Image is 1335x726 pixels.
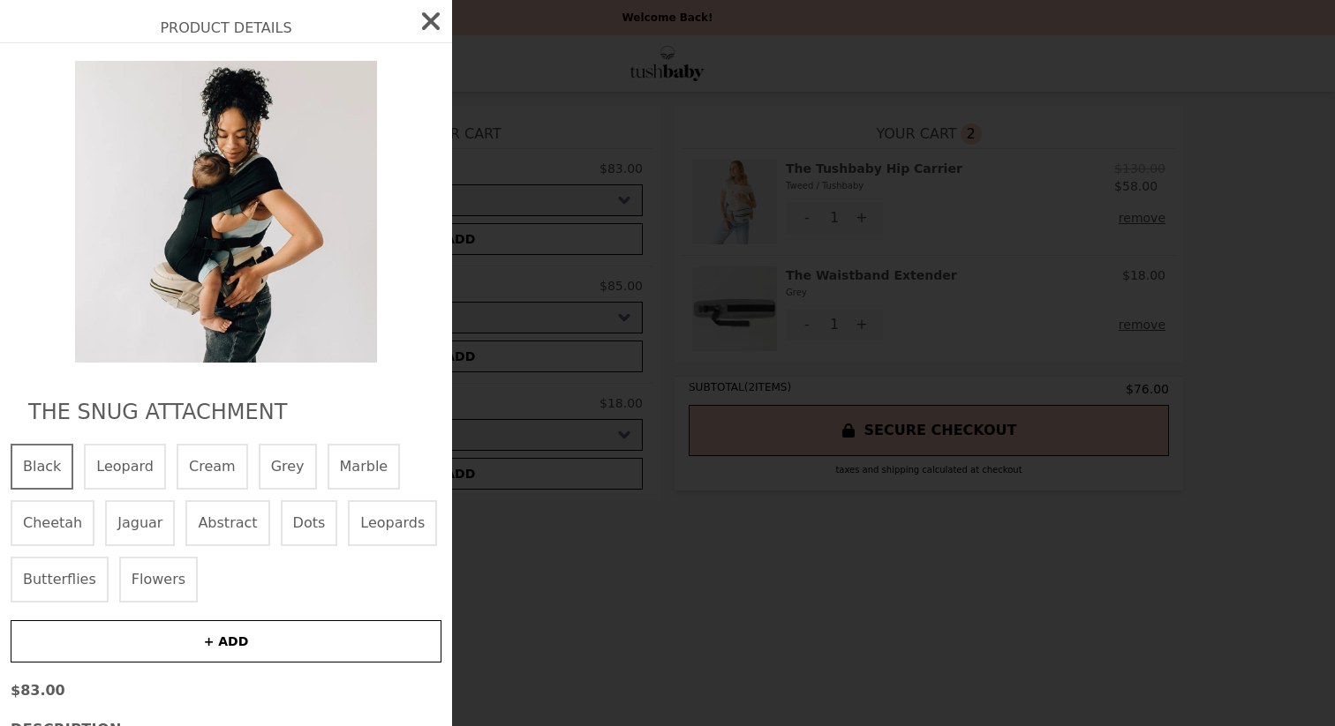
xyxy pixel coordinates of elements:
[11,620,441,662] button: + ADD
[11,444,73,490] button: Black
[281,500,338,546] button: Dots
[11,557,109,603] button: Butterflies
[119,557,198,603] button: Flowers
[328,444,401,490] button: Marble
[84,444,166,490] button: Leopard
[348,500,437,546] button: Leopards
[177,444,248,490] button: Cream
[11,680,441,701] p: $83.00
[105,500,175,546] button: Jaguar
[64,61,388,363] img: Black
[185,500,269,546] button: Abstract
[28,398,424,426] h2: The Snug Attachment
[259,444,317,490] button: Grey
[11,500,94,546] button: Cheetah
